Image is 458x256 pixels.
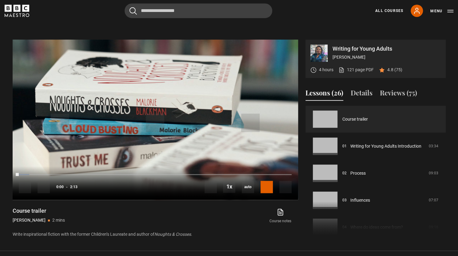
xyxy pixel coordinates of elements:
[19,174,291,175] div: Progress Bar
[387,67,402,73] p: 4.8 (75)
[342,116,368,122] a: Course trailer
[261,181,273,193] button: Captions
[375,8,403,14] a: All Courses
[205,181,217,193] button: Next Lesson
[38,181,50,193] button: Mute
[129,7,137,15] button: Submit the search query
[279,181,292,193] button: Fullscreen
[350,170,366,176] a: Process
[13,217,46,223] p: [PERSON_NAME]
[66,185,68,189] span: -
[263,207,298,225] a: Course notes
[223,180,235,193] button: Playback Rate
[338,67,374,73] a: 121 page PDF
[319,67,333,73] p: 4 hours
[13,207,65,215] h1: Course trailer
[305,88,343,101] button: Lessons (26)
[333,54,441,60] p: [PERSON_NAME]
[19,181,31,193] button: Pause
[350,143,421,149] a: Writing for Young Adults Introduction
[70,181,78,192] span: 2:13
[350,197,370,204] a: Influences
[242,181,254,193] span: auto
[13,40,298,200] video-js: Video Player
[154,232,191,237] i: Noughts & Crosses
[52,217,65,223] p: 2 mins
[430,8,453,14] button: Toggle navigation
[351,88,372,101] button: Details
[333,46,441,52] p: Writing for Young Adults
[5,5,29,17] svg: BBC Maestro
[13,231,298,238] p: Write inspirational fiction with the former Children’s Laureate and author of .
[242,181,254,193] div: Current quality: 720p
[56,181,64,192] span: 0:00
[380,88,417,101] button: Reviews (75)
[125,3,272,18] input: Search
